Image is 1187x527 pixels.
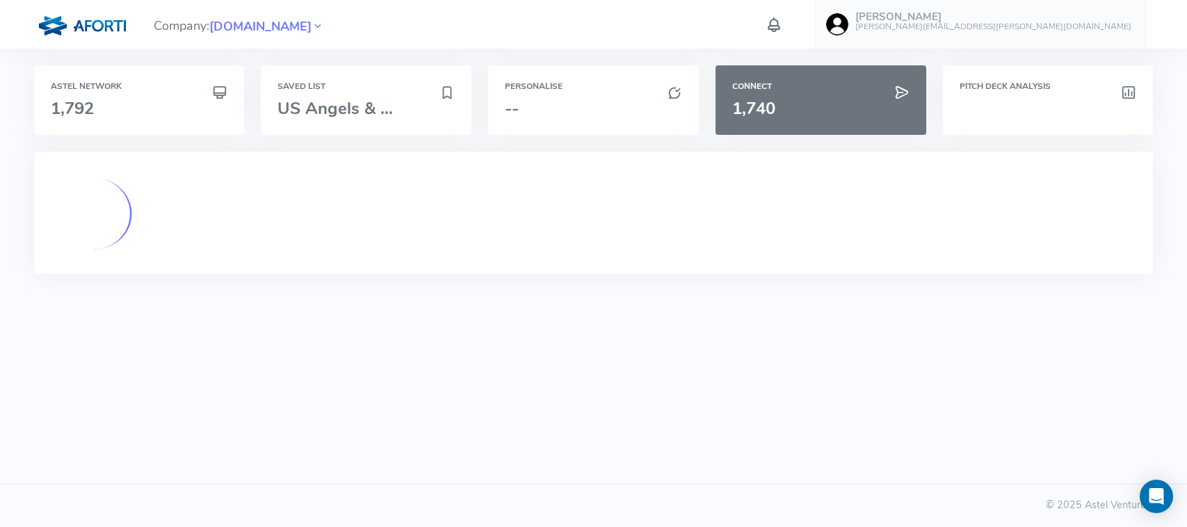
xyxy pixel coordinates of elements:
span: Company: [154,13,324,37]
span: -- [505,97,519,120]
div: © 2025 Astel Ventures Ltd. [17,498,1170,513]
h6: Personalise [505,82,682,91]
h6: Saved List [277,82,455,91]
a: [DOMAIN_NAME] [209,17,312,34]
h6: Astel Network [51,82,228,91]
span: [DOMAIN_NAME] [209,17,312,36]
span: US Angels & ... [277,97,393,120]
span: 1,740 [732,97,775,120]
div: Open Intercom Messenger [1140,480,1173,513]
h5: [PERSON_NAME] [855,11,1131,23]
h6: Pitch Deck Analysis [960,82,1137,91]
img: user-image [826,13,848,35]
h6: [PERSON_NAME][EMAIL_ADDRESS][PERSON_NAME][DOMAIN_NAME] [855,22,1131,31]
h6: Connect [732,82,910,91]
span: 1,792 [51,97,94,120]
